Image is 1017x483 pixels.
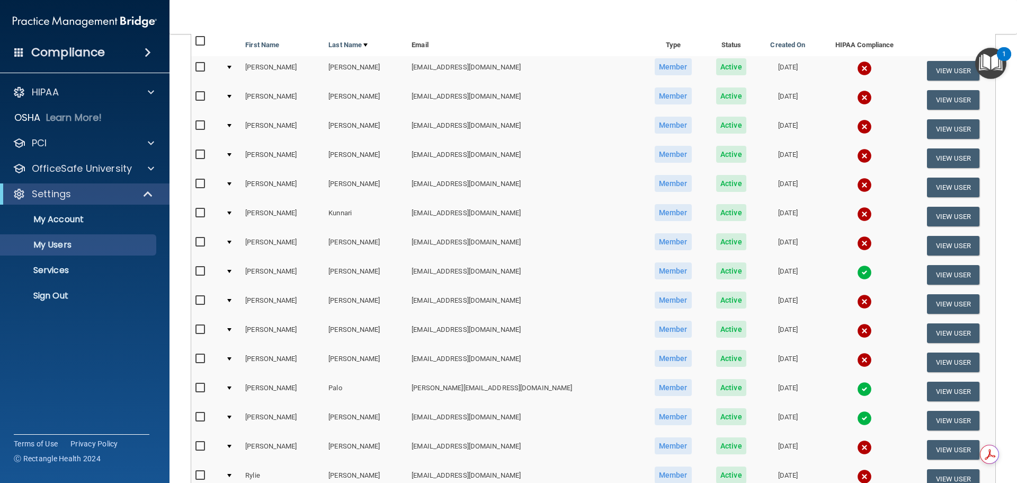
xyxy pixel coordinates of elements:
[758,289,818,319] td: [DATE]
[716,437,746,454] span: Active
[31,45,105,60] h4: Compliance
[13,137,154,150] a: PCI
[407,115,641,144] td: [EMAIL_ADDRESS][DOMAIN_NAME]
[1002,54,1006,68] div: 1
[241,289,324,319] td: [PERSON_NAME]
[407,231,641,260] td: [EMAIL_ADDRESS][DOMAIN_NAME]
[818,31,911,56] th: HIPAA Compliance
[857,178,872,192] img: cross.ca9f0e7f.svg
[655,58,692,75] span: Member
[324,231,407,260] td: [PERSON_NAME]
[324,173,407,202] td: [PERSON_NAME]
[716,87,746,104] span: Active
[407,289,641,319] td: [EMAIL_ADDRESS][DOMAIN_NAME]
[834,408,1004,450] iframe: Drift Widget Chat Controller
[857,148,872,163] img: cross.ca9f0e7f.svg
[407,348,641,377] td: [EMAIL_ADDRESS][DOMAIN_NAME]
[857,265,872,280] img: tick.e7d51cea.svg
[407,202,641,231] td: [EMAIL_ADDRESS][DOMAIN_NAME]
[655,233,692,250] span: Member
[241,435,324,464] td: [PERSON_NAME]
[975,48,1006,79] button: Open Resource Center, 1 new notification
[407,56,641,85] td: [EMAIL_ADDRESS][DOMAIN_NAME]
[324,406,407,435] td: [PERSON_NAME]
[324,435,407,464] td: [PERSON_NAME]
[927,119,979,139] button: View User
[758,173,818,202] td: [DATE]
[7,291,151,301] p: Sign Out
[758,406,818,435] td: [DATE]
[32,86,59,99] p: HIPAA
[857,294,872,309] img: cross.ca9f0e7f.svg
[7,240,151,250] p: My Users
[655,350,692,367] span: Member
[324,260,407,289] td: [PERSON_NAME]
[324,144,407,173] td: [PERSON_NAME]
[324,56,407,85] td: [PERSON_NAME]
[716,175,746,192] span: Active
[407,85,641,115] td: [EMAIL_ADDRESS][DOMAIN_NAME]
[655,204,692,221] span: Member
[328,39,368,51] a: Last Name
[716,379,746,396] span: Active
[758,348,818,377] td: [DATE]
[716,321,746,338] span: Active
[704,31,758,56] th: Status
[716,262,746,279] span: Active
[857,323,872,338] img: cross.ca9f0e7f.svg
[13,86,154,99] a: HIPAA
[655,175,692,192] span: Member
[241,377,324,406] td: [PERSON_NAME]
[32,137,47,150] p: PCI
[407,173,641,202] td: [EMAIL_ADDRESS][DOMAIN_NAME]
[655,87,692,104] span: Member
[7,214,151,225] p: My Account
[927,61,979,81] button: View User
[14,453,101,464] span: Ⓒ Rectangle Health 2024
[927,265,979,285] button: View User
[655,262,692,279] span: Member
[407,260,641,289] td: [EMAIL_ADDRESS][DOMAIN_NAME]
[241,260,324,289] td: [PERSON_NAME]
[716,204,746,221] span: Active
[716,292,746,309] span: Active
[758,319,818,348] td: [DATE]
[927,148,979,168] button: View User
[32,162,132,175] p: OfficeSafe University
[857,90,872,105] img: cross.ca9f0e7f.svg
[758,435,818,464] td: [DATE]
[758,260,818,289] td: [DATE]
[927,236,979,256] button: View User
[241,348,324,377] td: [PERSON_NAME]
[13,11,157,32] img: PMB logo
[46,111,102,124] p: Learn More!
[758,202,818,231] td: [DATE]
[641,31,704,56] th: Type
[241,56,324,85] td: [PERSON_NAME]
[655,408,692,425] span: Member
[857,207,872,222] img: cross.ca9f0e7f.svg
[927,178,979,197] button: View User
[324,115,407,144] td: [PERSON_NAME]
[13,188,154,200] a: Settings
[407,377,641,406] td: [PERSON_NAME][EMAIL_ADDRESS][DOMAIN_NAME]
[655,146,692,163] span: Member
[927,323,979,343] button: View User
[716,117,746,134] span: Active
[324,202,407,231] td: Kunnari
[857,353,872,367] img: cross.ca9f0e7f.svg
[241,85,324,115] td: [PERSON_NAME]
[857,236,872,251] img: cross.ca9f0e7f.svg
[241,115,324,144] td: [PERSON_NAME]
[324,85,407,115] td: [PERSON_NAME]
[324,348,407,377] td: [PERSON_NAME]
[758,56,818,85] td: [DATE]
[245,39,279,51] a: First Name
[857,382,872,397] img: tick.e7d51cea.svg
[7,265,151,276] p: Services
[241,144,324,173] td: [PERSON_NAME]
[857,61,872,76] img: cross.ca9f0e7f.svg
[655,321,692,338] span: Member
[324,377,407,406] td: Palo
[927,207,979,226] button: View User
